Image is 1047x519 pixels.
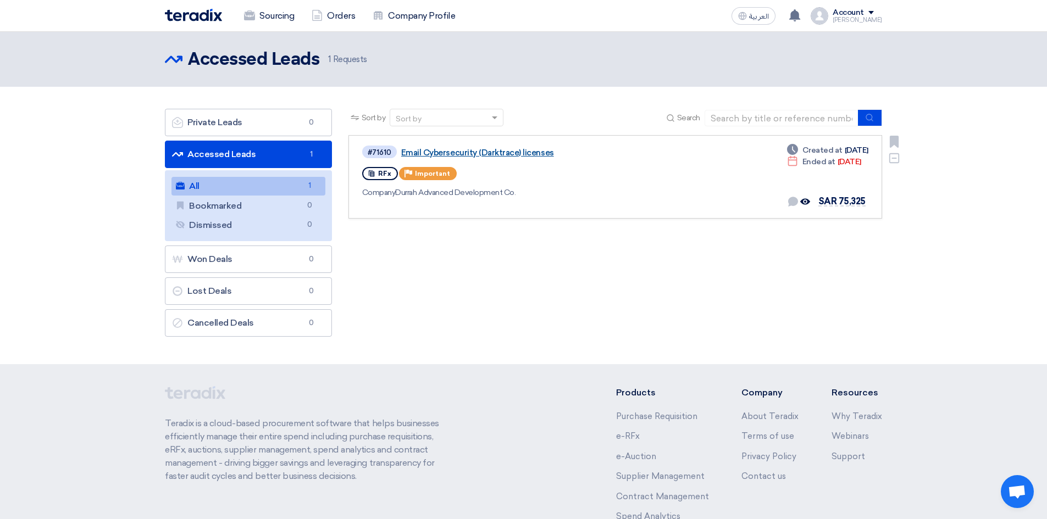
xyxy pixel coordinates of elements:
a: Support [832,451,865,461]
a: Won Deals0 [165,245,332,273]
span: 1 [305,149,318,160]
a: Orders [303,4,364,28]
a: Email Cybersecurity (Darktrace) licenses [401,148,676,158]
a: Contract Management [616,492,709,501]
div: Sort by [396,113,422,125]
a: Purchase Requisition [616,411,697,421]
div: Account [833,8,864,18]
span: 0 [303,200,317,211]
span: Search [677,112,700,124]
span: العربية [749,13,769,20]
a: Private Leads0 [165,109,332,136]
div: #71610 [368,149,391,156]
span: 1 [303,180,317,192]
li: Resources [832,386,882,399]
div: Durrah Advanced Development Co. [362,187,678,198]
a: Why Teradix [832,411,882,421]
p: Teradix is a cloud-based procurement software that helps businesses efficiently manage their enti... [165,417,452,483]
a: Terms of use [741,431,794,441]
div: Open chat [1001,475,1034,508]
span: Company [362,188,396,197]
a: About Teradix [741,411,799,421]
span: RFx [378,170,391,177]
span: 0 [305,254,318,265]
a: e-Auction [616,451,656,461]
a: Bookmarked [171,197,325,215]
a: Cancelled Deals0 [165,309,332,337]
a: Company Profile [364,4,464,28]
img: profile_test.png [811,7,828,25]
a: Supplier Management [616,471,705,481]
div: [DATE] [787,156,861,168]
span: 0 [305,317,318,328]
span: Important [415,170,450,177]
span: 1 [328,54,331,64]
a: Webinars [832,431,869,441]
span: 0 [305,117,318,128]
span: 0 [303,219,317,231]
a: Accessed Leads1 [165,141,332,168]
li: Products [616,386,709,399]
a: Lost Deals0 [165,277,332,305]
span: Ended at [802,156,835,168]
button: العربية [732,7,775,25]
span: SAR 75,325 [818,196,866,207]
span: 0 [305,286,318,297]
a: Contact us [741,471,786,481]
a: Privacy Policy [741,451,796,461]
a: Dismissed [171,216,325,235]
div: [DATE] [787,144,868,156]
h2: Accessed Leads [188,49,319,71]
input: Search by title or reference number [705,110,858,126]
li: Company [741,386,799,399]
span: Created at [802,144,843,156]
span: Requests [328,53,367,66]
a: All [171,177,325,196]
a: e-RFx [616,431,640,441]
div: [PERSON_NAME] [833,17,882,23]
a: Sourcing [235,4,303,28]
img: Teradix logo [165,9,222,21]
span: Sort by [362,112,386,124]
